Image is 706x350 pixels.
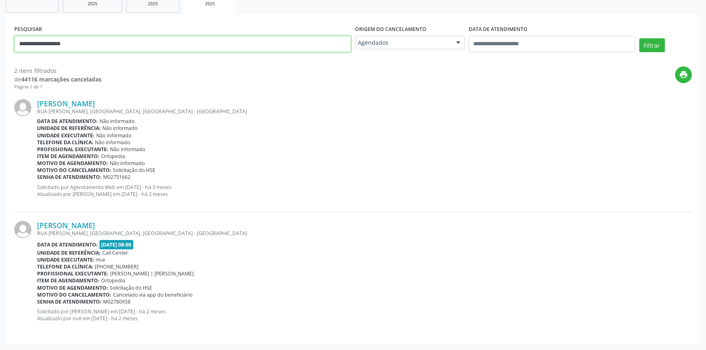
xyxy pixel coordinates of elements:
[37,308,692,322] p: Solicitado por [PERSON_NAME] em [DATE] - há 2 meses Atualizado por null em [DATE] - há 2 meses
[355,23,426,36] label: Origem do cancelamento
[189,1,231,7] div: 2025
[469,23,527,36] label: DATA DE ATENDIMENTO
[99,118,135,125] span: Não informado
[102,249,128,256] span: Call Center
[14,75,101,84] div: de
[110,284,152,291] span: Solicitação do HSE
[14,23,42,36] label: PESQUISAR
[37,125,101,132] b: Unidade de referência:
[37,230,692,237] div: RUA [PERSON_NAME], [GEOGRAPHIC_DATA], [GEOGRAPHIC_DATA] - [GEOGRAPHIC_DATA]
[110,146,145,153] span: Não informado
[37,174,101,181] b: Senha de atendimento:
[37,263,93,270] b: Telefone da clínica:
[103,298,130,305] span: M02780958
[37,277,99,284] b: Item de agendamento:
[14,99,31,116] img: img
[37,118,98,125] b: Data de atendimento:
[95,139,130,146] span: Não informado
[37,249,101,256] b: Unidade de referência:
[679,70,688,79] i: print
[37,184,692,198] p: Solicitado por Agendamento Web em [DATE] - há 3 meses Atualizado por [PERSON_NAME] em [DATE] - há...
[37,298,101,305] b: Senha de atendimento:
[14,84,101,90] div: Página 1 de 1
[21,75,101,83] strong: 44116 marcações canceladas
[96,132,131,139] span: Não informado
[14,221,31,238] img: img
[37,153,99,160] b: Item de agendamento:
[69,1,116,7] div: 2025
[113,167,155,174] span: Solicitação do HSE
[675,66,692,83] button: print
[110,160,145,167] span: Não informado
[95,263,139,270] span: [PHONE_NUMBER]
[37,270,108,277] b: Profissional executante:
[37,291,111,298] b: Motivo do cancelamento:
[37,221,95,230] a: [PERSON_NAME]
[103,174,130,181] span: M02751662
[37,284,108,291] b: Motivo de agendamento:
[37,108,692,115] div: RUA [PERSON_NAME], [GEOGRAPHIC_DATA], [GEOGRAPHIC_DATA] - [GEOGRAPHIC_DATA]
[358,39,448,47] span: Agendados
[132,1,173,7] div: 2025
[102,125,137,132] span: Não informado
[14,66,101,75] div: 2 itens filtrados
[101,153,125,160] span: Ortopedia
[37,256,95,263] b: Unidade executante:
[639,38,665,52] button: Filtrar
[37,132,95,139] b: Unidade executante:
[110,270,194,277] span: [PERSON_NAME] | [PERSON_NAME]
[37,99,95,108] a: [PERSON_NAME]
[37,167,111,174] b: Motivo do cancelamento:
[37,139,93,146] b: Telefone da clínica:
[113,291,192,298] span: Cancelado via app do beneficiário
[37,146,108,153] b: Profissional executante:
[99,240,134,249] span: [DATE] 08:00
[96,256,105,263] span: Hse
[101,277,125,284] span: Ortopedia
[37,241,98,248] b: Data de atendimento:
[37,160,108,167] b: Motivo de agendamento:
